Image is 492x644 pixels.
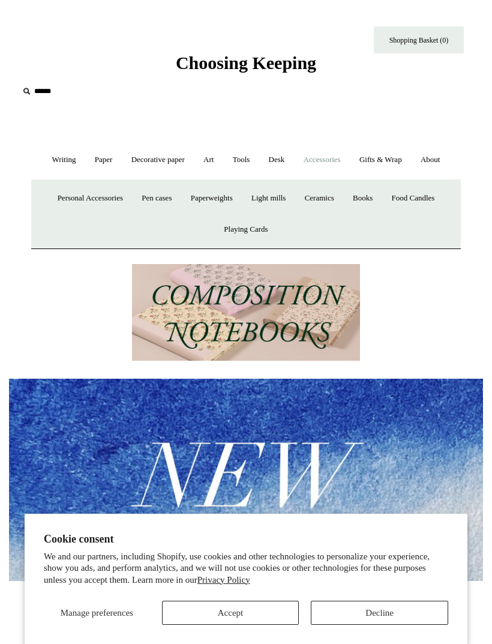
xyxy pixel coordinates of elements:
[296,182,343,214] a: Ceramics
[132,264,360,361] img: 202302 Composition ledgers.jpg__PID:69722ee6-fa44-49dd-a067-31375e5d54ec
[311,601,448,625] button: Decline
[182,182,241,214] a: Paperweights
[176,53,316,73] span: Choosing Keeping
[412,144,449,176] a: About
[123,144,193,176] a: Decorative paper
[61,608,133,618] span: Manage preferences
[344,182,381,214] a: Books
[224,144,259,176] a: Tools
[215,214,276,245] a: Playing Cards
[195,144,222,176] a: Art
[162,601,299,625] button: Accept
[243,182,294,214] a: Light mills
[383,182,443,214] a: Food Candles
[176,62,316,71] a: Choosing Keeping
[86,144,121,176] a: Paper
[44,533,448,546] h2: Cookie consent
[44,144,85,176] a: Writing
[197,575,250,585] a: Privacy Policy
[295,144,349,176] a: Accessories
[351,144,410,176] a: Gifts & Wrap
[133,182,180,214] a: Pen cases
[44,601,150,625] button: Manage preferences
[9,379,483,580] img: New.jpg__PID:f73bdf93-380a-4a35-bcfe-7823039498e1
[49,182,131,214] a: Personal Accessories
[44,551,448,586] p: We and our partners, including Shopify, use cookies and other technologies to personalize your ex...
[260,144,293,176] a: Desk
[374,26,464,53] a: Shopping Basket (0)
